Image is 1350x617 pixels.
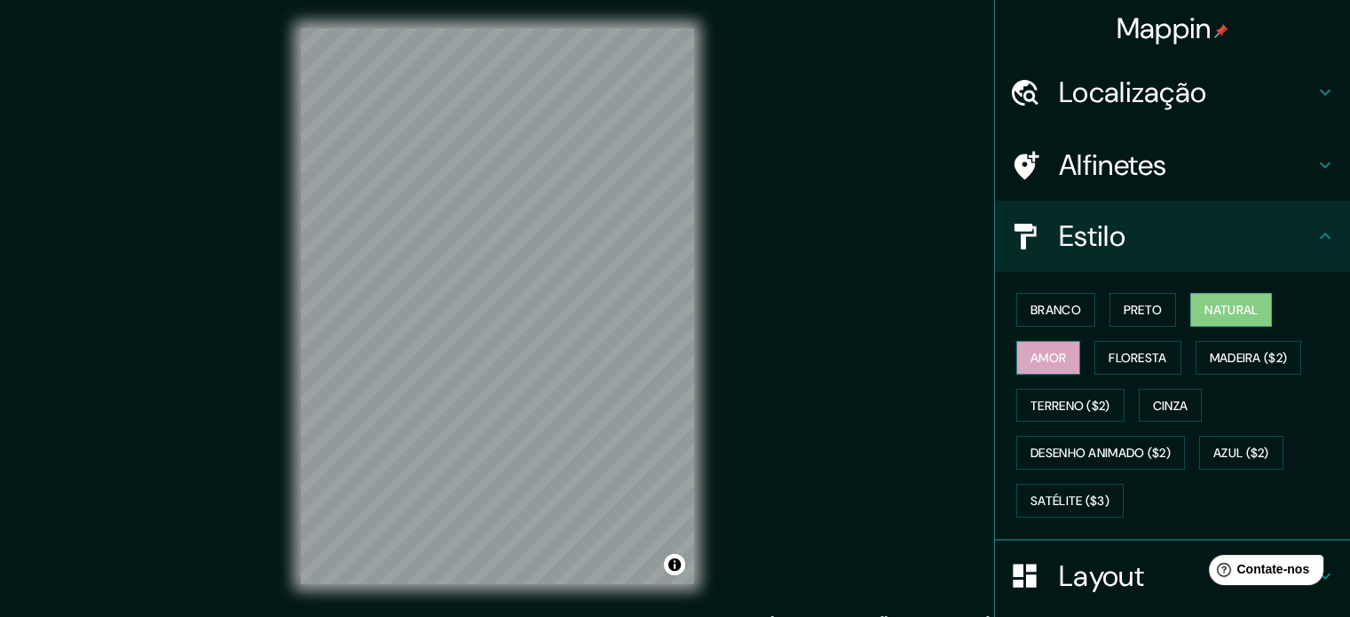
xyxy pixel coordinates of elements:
[1124,302,1163,318] font: Preto
[1030,446,1171,462] font: Desenho animado ($2)
[1210,350,1288,366] font: Madeira ($2)
[1117,10,1212,47] font: Mappin
[1196,341,1302,375] button: Madeira ($2)
[995,130,1350,201] div: Alfinetes
[301,28,694,584] canvas: Mapa
[1030,302,1081,318] font: Branco
[1094,341,1180,375] button: Floresta
[1059,558,1144,595] font: Layout
[995,541,1350,612] div: Layout
[1016,293,1095,327] button: Branco
[1030,350,1066,366] font: Amor
[1016,341,1080,375] button: Amor
[1030,398,1110,414] font: Terreno ($2)
[995,57,1350,128] div: Localização
[1153,398,1188,414] font: Cinza
[1139,389,1203,423] button: Cinza
[1030,493,1109,509] font: Satélite ($3)
[1059,74,1206,111] font: Localização
[1199,436,1283,470] button: Azul ($2)
[1204,302,1258,318] font: Natural
[1109,293,1177,327] button: Preto
[1059,146,1167,184] font: Alfinetes
[1059,218,1125,255] font: Estilo
[995,201,1350,272] div: Estilo
[1016,389,1125,423] button: Terreno ($2)
[1190,293,1272,327] button: Natural
[1109,350,1166,366] font: Floresta
[1213,446,1269,462] font: Azul ($2)
[1192,548,1330,597] iframe: Iniciador de widget de ajuda
[1016,484,1124,518] button: Satélite ($3)
[1214,24,1228,38] img: pin-icon.png
[1016,436,1185,470] button: Desenho animado ($2)
[664,554,685,575] button: Alternar atribuição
